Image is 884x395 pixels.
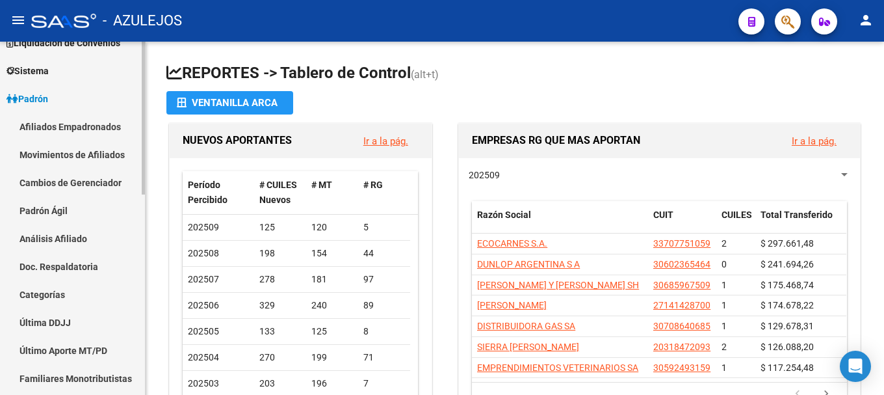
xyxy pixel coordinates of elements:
[259,246,301,261] div: 198
[259,220,301,235] div: 125
[653,300,710,310] span: 27141428700
[311,272,353,287] div: 181
[259,180,297,205] span: # CUILES Nuevos
[721,300,727,310] span: 1
[259,272,301,287] div: 278
[469,170,500,180] span: 202509
[188,248,219,258] span: 202508
[653,210,673,220] span: CUIT
[477,362,638,373] span: EMPRENDIMIENTOS VETERINARIOS SA
[6,92,48,106] span: Padrón
[721,280,727,290] span: 1
[254,171,306,214] datatable-header-cell: # CUILES Nuevos
[477,238,547,249] span: ECOCARNES S.A.
[363,298,405,313] div: 89
[840,351,871,382] div: Open Intercom Messenger
[6,36,120,50] span: Liquidación de Convenios
[653,259,710,269] span: 30602365464
[6,64,49,78] span: Sistema
[721,321,727,331] span: 1
[721,362,727,373] span: 1
[363,246,405,261] div: 44
[472,134,640,146] span: EMPRESAS RG QUE MAS APORTAN
[188,352,219,362] span: 202504
[311,180,332,190] span: # MT
[721,342,727,352] span: 2
[363,324,405,339] div: 8
[721,259,727,269] span: 0
[411,68,439,81] span: (alt+t)
[363,220,405,235] div: 5
[311,324,353,339] div: 125
[259,350,301,365] div: 270
[183,134,292,146] span: NUEVOS APORTANTES
[653,280,710,290] span: 30685967509
[721,210,752,220] span: CUILES
[477,210,531,220] span: Razón Social
[177,91,283,115] div: Ventanilla ARCA
[472,201,648,244] datatable-header-cell: Razón Social
[755,201,846,244] datatable-header-cell: Total Transferido
[306,171,358,214] datatable-header-cell: # MT
[363,272,405,287] div: 97
[477,342,579,352] span: SIERRA [PERSON_NAME]
[353,129,419,153] button: Ir a la pág.
[188,326,219,336] span: 202505
[259,298,301,313] div: 329
[188,378,219,388] span: 202503
[760,210,833,220] span: Total Transferido
[10,12,26,28] mat-icon: menu
[721,238,727,249] span: 2
[477,300,547,310] span: [PERSON_NAME]
[760,238,814,249] span: $ 297.661,48
[760,280,814,290] span: $ 175.468,74
[760,342,814,352] span: $ 126.088,20
[103,7,182,35] span: - AZULEJOS
[760,362,814,373] span: $ 117.254,48
[477,280,639,290] span: [PERSON_NAME] Y [PERSON_NAME] SH
[653,321,710,331] span: 30708640685
[259,376,301,391] div: 203
[358,171,410,214] datatable-header-cell: # RG
[311,298,353,313] div: 240
[781,129,847,153] button: Ir a la pág.
[166,62,863,85] h1: REPORTES -> Tablero de Control
[311,220,353,235] div: 120
[858,12,874,28] mat-icon: person
[188,222,219,232] span: 202509
[477,259,580,269] span: DUNLOP ARGENTINA S A
[792,135,837,147] a: Ir a la pág.
[363,180,383,190] span: # RG
[363,376,405,391] div: 7
[183,171,254,214] datatable-header-cell: Período Percibido
[363,135,408,147] a: Ir a la pág.
[188,300,219,310] span: 202506
[653,238,710,249] span: 33707751059
[311,246,353,261] div: 154
[648,201,716,244] datatable-header-cell: CUIT
[477,321,575,331] span: DISTRIBUIDORA GAS SA
[188,274,219,284] span: 202507
[653,362,710,373] span: 30592493159
[716,201,755,244] datatable-header-cell: CUILES
[653,342,710,352] span: 20318472093
[259,324,301,339] div: 133
[166,91,293,115] button: Ventanilla ARCA
[760,321,814,331] span: $ 129.678,31
[311,376,353,391] div: 196
[311,350,353,365] div: 199
[760,300,814,310] span: $ 174.678,22
[363,350,405,365] div: 71
[760,259,814,269] span: $ 241.694,26
[188,180,227,205] span: Período Percibido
